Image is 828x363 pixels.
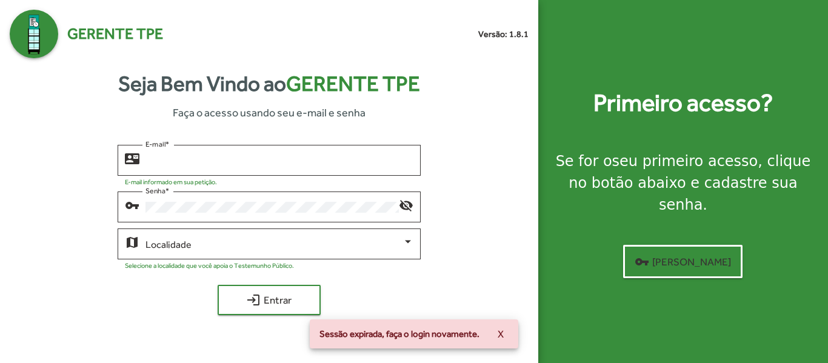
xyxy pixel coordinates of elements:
mat-hint: Selecione a localidade que você apoia o Testemunho Público. [125,262,294,269]
mat-hint: E-mail informado em sua petição. [125,178,217,185]
button: X [488,323,513,345]
div: Se for o , clique no botão abaixo e cadastre sua senha. [553,150,813,216]
strong: Primeiro acesso? [593,85,773,121]
button: Entrar [218,285,321,315]
span: Faça o acesso usando seu e-mail e senha [173,104,366,121]
span: [PERSON_NAME] [635,251,731,273]
mat-icon: login [246,293,261,307]
strong: seu primeiro acesso [612,153,758,170]
mat-icon: contact_mail [125,151,139,165]
strong: Seja Bem Vindo ao [118,68,420,100]
span: X [498,323,504,345]
span: Gerente TPE [286,72,420,96]
span: Sessão expirada, faça o login novamente. [319,328,479,340]
span: Entrar [229,289,310,311]
small: Versão: 1.8.1 [478,28,529,41]
mat-icon: vpn_key [125,198,139,212]
mat-icon: vpn_key [635,255,649,269]
button: [PERSON_NAME] [623,245,743,278]
span: Gerente TPE [67,22,163,45]
mat-icon: visibility_off [399,198,413,212]
img: Logo Gerente [10,10,58,58]
mat-icon: map [125,235,139,249]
